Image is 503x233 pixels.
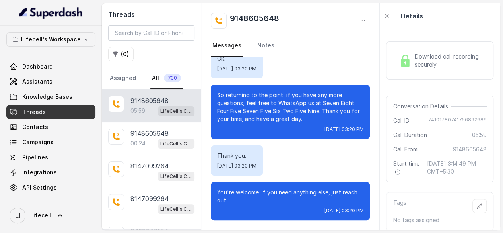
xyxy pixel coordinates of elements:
a: Lifecell [6,204,95,227]
button: (0) [108,47,134,61]
p: So returning to the point, if you have any more questions, feel free to WhatsApp us at Seven Eigh... [217,91,363,123]
button: Lifecell's Workspace [6,32,95,47]
span: [DATE] 03:20 PM [217,163,256,169]
a: Contacts [6,120,95,134]
p: Ok. [217,55,256,63]
span: Integrations [22,168,57,176]
img: light.svg [19,6,83,19]
a: API Settings [6,180,95,195]
a: Pipelines [6,150,95,164]
a: Messages [211,35,243,57]
span: Lifecell [30,211,51,219]
a: All730 [150,68,183,89]
span: [DATE] 03:20 PM [324,208,363,214]
p: LifeCell's Call Assistant [160,172,192,180]
p: Details [400,11,423,21]
p: You're welcome. If you need anything else, just reach out. [217,188,363,204]
img: Lock Icon [399,55,411,67]
span: Assistants [22,78,52,86]
p: LifeCell's Call Assistant [160,107,192,115]
a: Threads [6,105,95,119]
input: Search by Call ID or Phone Number [108,25,194,41]
a: Assigned [108,68,138,89]
span: Start time [393,160,420,176]
span: Knowledge Bases [22,93,72,101]
span: Download call recording securely [414,53,484,69]
a: Integrations [6,165,95,180]
span: Call ID [393,117,409,125]
h2: 9148605648 [230,13,279,29]
a: Dashboard [6,59,95,74]
h2: Threads [108,10,194,19]
nav: Tabs [211,35,370,57]
span: Campaigns [22,138,54,146]
nav: Tabs [108,68,194,89]
p: 9148605648 [130,129,169,138]
p: 8147099264 [130,161,169,171]
span: Pipelines [22,153,48,161]
span: Call From [393,145,417,153]
span: Contacts [22,123,48,131]
span: 05:59 [472,131,487,139]
span: Call Duration [393,131,427,139]
a: Knowledge Bases [6,90,95,104]
span: API Settings [22,184,57,192]
p: LifeCell's Call Assistant [160,140,192,148]
a: Notes [256,35,276,57]
p: No tags assigned [393,216,487,224]
p: LifeCell's Call Assistant [160,205,192,213]
p: 8147099264 [130,194,169,204]
p: Lifecell's Workspace [21,35,81,44]
p: Tags [393,199,406,213]
span: 730 [164,74,181,82]
p: 00:24 [130,139,146,147]
span: Dashboard [22,63,53,70]
p: 05:59 [130,107,145,115]
span: [DATE] 3:14:49 PM GMT+5:30 [427,160,487,176]
p: Thank you. [217,152,256,160]
a: Campaigns [6,135,95,149]
text: LI [15,211,20,220]
span: [DATE] 03:20 PM [217,66,256,72]
a: Assistants [6,74,95,89]
span: 9148605648 [453,145,487,153]
span: Conversation Details [393,102,451,110]
span: [DATE] 03:20 PM [324,126,363,133]
p: 9148605648 [130,96,169,106]
span: 74101780741756892689 [428,117,487,125]
span: Threads [22,108,46,116]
